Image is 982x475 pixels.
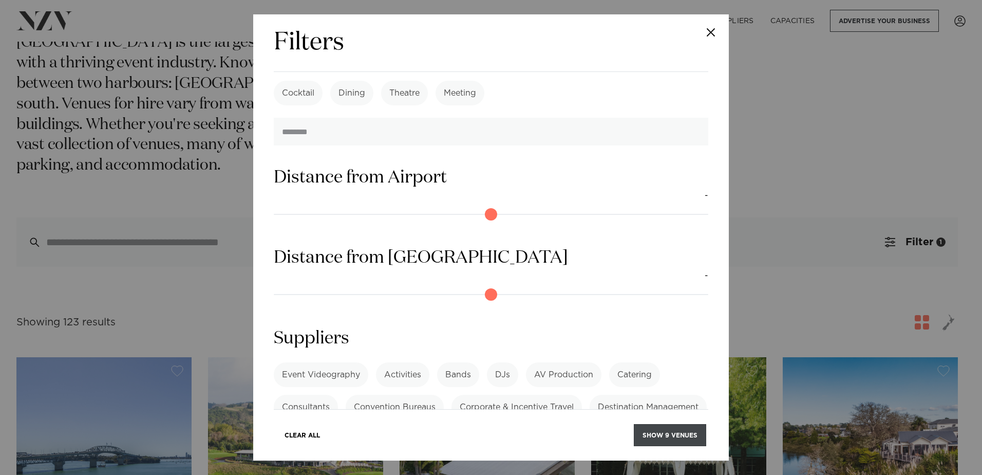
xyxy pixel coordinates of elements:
[590,395,707,419] label: Destination Management
[274,81,323,105] label: Cocktail
[487,362,518,387] label: DJs
[274,362,368,387] label: Event Videography
[437,362,479,387] label: Bands
[526,362,601,387] label: AV Production
[381,81,428,105] label: Theatre
[274,166,708,189] h3: Distance from Airport
[634,424,706,446] button: Show 9 venues
[693,14,729,50] button: Close
[705,189,708,202] output: -
[436,81,484,105] label: Meeting
[451,395,582,419] label: Corporate & Incentive Travel
[330,81,373,105] label: Dining
[346,395,444,419] label: Convention Bureaus
[276,424,329,446] button: Clear All
[274,246,708,269] h3: Distance from [GEOGRAPHIC_DATA]
[274,395,338,419] label: Consultants
[274,27,344,59] h2: Filters
[274,327,708,350] h3: Suppliers
[609,362,660,387] label: Catering
[376,362,429,387] label: Activities
[705,269,708,282] output: -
